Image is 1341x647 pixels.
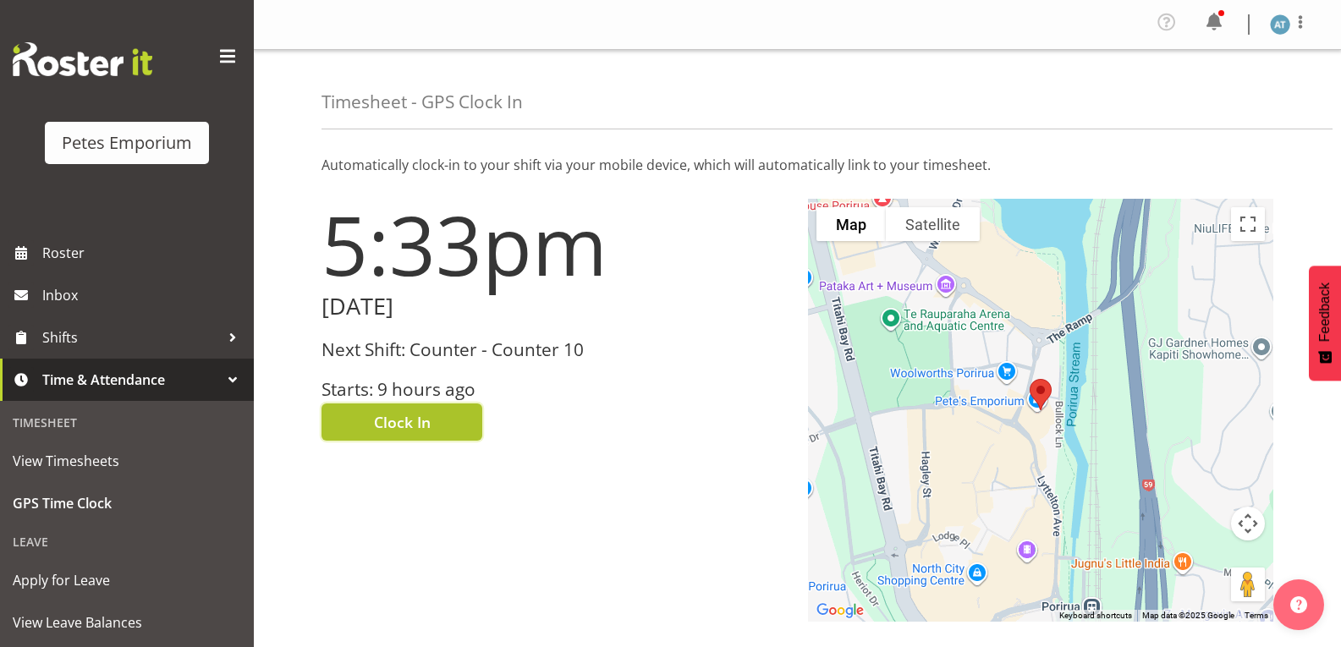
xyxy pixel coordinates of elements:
[322,155,1273,175] p: Automatically clock-in to your shift via your mobile device, which will automatically link to you...
[13,610,241,635] span: View Leave Balances
[4,405,250,440] div: Timesheet
[1270,14,1290,35] img: alex-micheal-taniwha5364.jpg
[42,367,220,392] span: Time & Attendance
[322,293,788,320] h2: [DATE]
[13,42,152,76] img: Rosterit website logo
[4,482,250,524] a: GPS Time Clock
[13,491,241,516] span: GPS Time Clock
[1245,611,1268,620] a: Terms (opens in new tab)
[4,524,250,559] div: Leave
[1231,567,1265,601] button: Drag Pegman onto the map to open Street View
[42,240,245,266] span: Roster
[322,340,788,359] h3: Next Shift: Counter - Counter 10
[62,130,192,156] div: Petes Emporium
[812,600,868,622] a: Open this area in Google Maps (opens a new window)
[42,282,245,308] span: Inbox
[4,559,250,601] a: Apply for Leave
[322,403,482,441] button: Clock In
[886,207,980,241] button: Show satellite imagery
[1231,507,1265,540] button: Map camera controls
[1309,266,1341,381] button: Feedback - Show survey
[42,325,220,350] span: Shifts
[4,440,250,482] a: View Timesheets
[1317,282,1333,342] span: Feedback
[374,411,431,433] span: Clock In
[322,380,788,399] h3: Starts: 9 hours ago
[13,448,241,474] span: View Timesheets
[1059,610,1132,622] button: Keyboard shortcuts
[322,199,788,290] h1: 5:33pm
[816,207,886,241] button: Show street map
[13,567,241,593] span: Apply for Leave
[812,600,868,622] img: Google
[1142,611,1234,620] span: Map data ©2025 Google
[1231,207,1265,241] button: Toggle fullscreen view
[1290,596,1307,613] img: help-xxl-2.png
[322,92,523,112] h4: Timesheet - GPS Clock In
[4,601,250,644] a: View Leave Balances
